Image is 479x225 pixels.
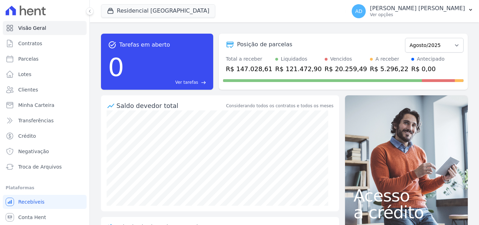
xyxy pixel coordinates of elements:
span: Parcelas [18,55,39,62]
div: Vencidos [330,55,352,63]
div: Antecipado [417,55,445,63]
div: R$ 20.259,49 [325,64,367,74]
a: Transferências [3,114,87,128]
div: R$ 5.296,22 [370,64,409,74]
span: Conta Hent [18,214,46,221]
div: 0 [108,49,124,86]
p: [PERSON_NAME] [PERSON_NAME] [370,5,465,12]
span: AD [355,9,362,14]
a: Contratos [3,36,87,50]
span: Negativação [18,148,49,155]
span: a crédito [353,204,459,221]
a: Conta Hent [3,210,87,224]
div: Saldo devedor total [116,101,225,110]
span: Crédito [18,132,36,139]
span: Troca de Arquivos [18,163,62,170]
div: R$ 0,00 [411,64,445,74]
span: Tarefas em aberto [119,41,170,49]
div: Total a receber [226,55,272,63]
a: Parcelas [3,52,87,66]
span: Transferências [18,117,54,124]
span: east [201,80,206,85]
a: Clientes [3,83,87,97]
a: Recebíveis [3,195,87,209]
div: Posição de parcelas [237,40,292,49]
span: Clientes [18,86,38,93]
div: R$ 121.472,90 [275,64,322,74]
span: Recebíveis [18,198,45,205]
a: Negativação [3,144,87,158]
div: Plataformas [6,184,84,192]
span: Acesso [353,187,459,204]
a: Visão Geral [3,21,87,35]
span: Lotes [18,71,32,78]
a: Lotes [3,67,87,81]
button: AD [PERSON_NAME] [PERSON_NAME] Ver opções [346,1,479,21]
div: Liquidados [281,55,308,63]
div: Considerando todos os contratos e todos os meses [226,103,333,109]
a: Minha Carteira [3,98,87,112]
span: Minha Carteira [18,102,54,109]
span: Contratos [18,40,42,47]
span: Visão Geral [18,25,46,32]
p: Ver opções [370,12,465,18]
a: Crédito [3,129,87,143]
span: task_alt [108,41,116,49]
div: R$ 147.028,61 [226,64,272,74]
a: Troca de Arquivos [3,160,87,174]
div: A receber [376,55,399,63]
button: Residencial [GEOGRAPHIC_DATA] [101,4,215,18]
span: Ver tarefas [175,79,198,86]
a: Ver tarefas east [127,79,206,86]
